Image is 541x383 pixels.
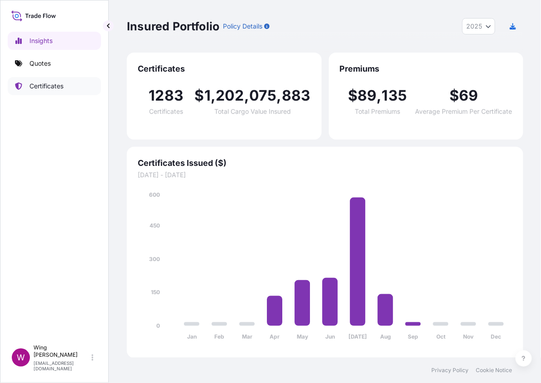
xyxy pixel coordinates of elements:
[432,367,469,374] a: Privacy Policy
[249,88,277,103] span: 075
[138,170,512,179] span: [DATE] - [DATE]
[138,158,512,169] span: Certificates Issued ($)
[214,108,291,115] span: Total Cargo Value Insured
[382,88,407,103] span: 135
[408,334,419,340] tspan: Sep
[476,367,512,374] a: Cookie Notice
[34,360,90,371] p: [EMAIL_ADDRESS][DOMAIN_NAME]
[138,63,311,74] span: Certificates
[204,88,211,103] span: 1
[340,63,513,74] span: Premiums
[377,88,382,103] span: ,
[349,334,367,340] tspan: [DATE]
[151,289,160,296] tspan: 150
[348,88,357,103] span: $
[150,223,160,229] tspan: 450
[380,334,391,340] tspan: Aug
[462,18,495,34] button: Year Selector
[149,191,160,198] tspan: 600
[29,59,51,68] p: Quotes
[29,36,53,45] p: Insights
[29,82,63,91] p: Certificates
[355,108,400,115] span: Total Premiums
[127,19,219,34] p: Insured Portfolio
[156,322,160,329] tspan: 0
[325,334,335,340] tspan: Jun
[466,22,482,31] span: 2025
[415,108,512,115] span: Average Premium Per Certificate
[187,334,197,340] tspan: Jan
[282,88,311,103] span: 883
[195,88,204,103] span: $
[211,88,216,103] span: ,
[8,77,101,95] a: Certificates
[277,88,282,103] span: ,
[357,88,377,103] span: 89
[8,32,101,50] a: Insights
[459,88,478,103] span: 69
[270,334,280,340] tspan: Apr
[149,88,184,103] span: 1283
[8,54,101,73] a: Quotes
[436,334,446,340] tspan: Oct
[215,334,225,340] tspan: Feb
[297,334,309,340] tspan: May
[491,334,502,340] tspan: Dec
[464,334,474,340] tspan: Nov
[149,256,160,262] tspan: 300
[223,22,262,31] p: Policy Details
[449,88,459,103] span: $
[216,88,244,103] span: 202
[34,344,90,359] p: Wing [PERSON_NAME]
[242,334,252,340] tspan: Mar
[244,88,249,103] span: ,
[149,108,183,115] span: Certificates
[17,353,25,362] span: W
